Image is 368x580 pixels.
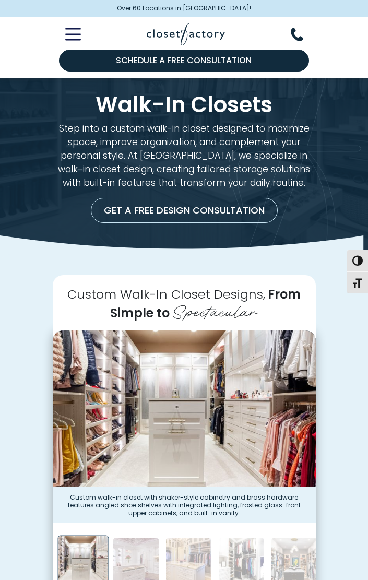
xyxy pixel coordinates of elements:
p: Step into a custom walk-in closet designed to maximize space, improve organization, and complemen... [53,122,316,190]
img: Custom walk-in closet with white built-in shelving, hanging rods, and LED rod lighting, featuring... [53,330,316,487]
a: Schedule a Free Consultation [59,50,309,72]
span: Over 60 Locations in [GEOGRAPHIC_DATA]! [117,4,251,13]
a: Get a Free Design Consultation [91,198,278,223]
button: Toggle Font size [347,271,368,293]
h1: Walk-In Closets [53,94,316,115]
span: Spectacular [172,298,258,323]
span: Custom Walk-In Closet Designs, [67,286,265,303]
figcaption: Custom walk-in closet with shaker-style cabinetry and brass hardware features angled shoe shelves... [53,487,316,523]
img: Closet Factory Logo [147,23,225,45]
button: Phone Number [291,28,316,41]
span: From Simple to [110,286,301,322]
button: Toggle Mobile Menu [53,28,81,41]
button: Toggle High Contrast [347,250,368,271]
